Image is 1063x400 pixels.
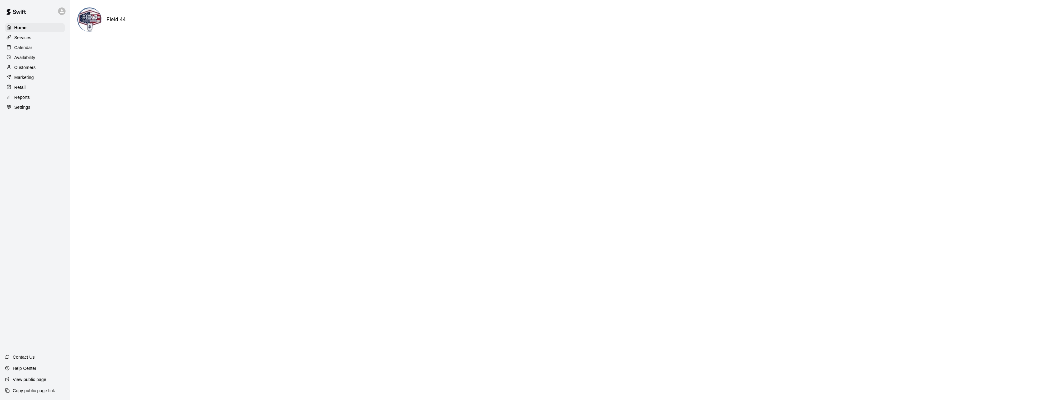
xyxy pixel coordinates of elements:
[14,44,32,51] p: Calendar
[14,74,34,80] p: Marketing
[5,83,65,92] a: Retail
[13,365,36,371] p: Help Center
[13,354,35,360] p: Contact Us
[14,64,36,71] p: Customers
[5,93,65,102] a: Reports
[14,94,30,100] p: Reports
[13,376,46,383] p: View public page
[5,33,65,42] a: Services
[14,104,30,110] p: Settings
[5,73,65,82] a: Marketing
[14,84,26,90] p: Retail
[78,8,102,32] img: Field 44 logo
[14,34,31,41] p: Services
[107,16,126,24] h6: Field 44
[14,25,27,31] p: Home
[5,63,65,72] a: Customers
[5,103,65,112] a: Settings
[14,54,35,61] p: Availability
[5,53,65,62] a: Availability
[13,388,55,394] p: Copy public page link
[5,23,65,32] a: Home
[5,43,65,52] a: Calendar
